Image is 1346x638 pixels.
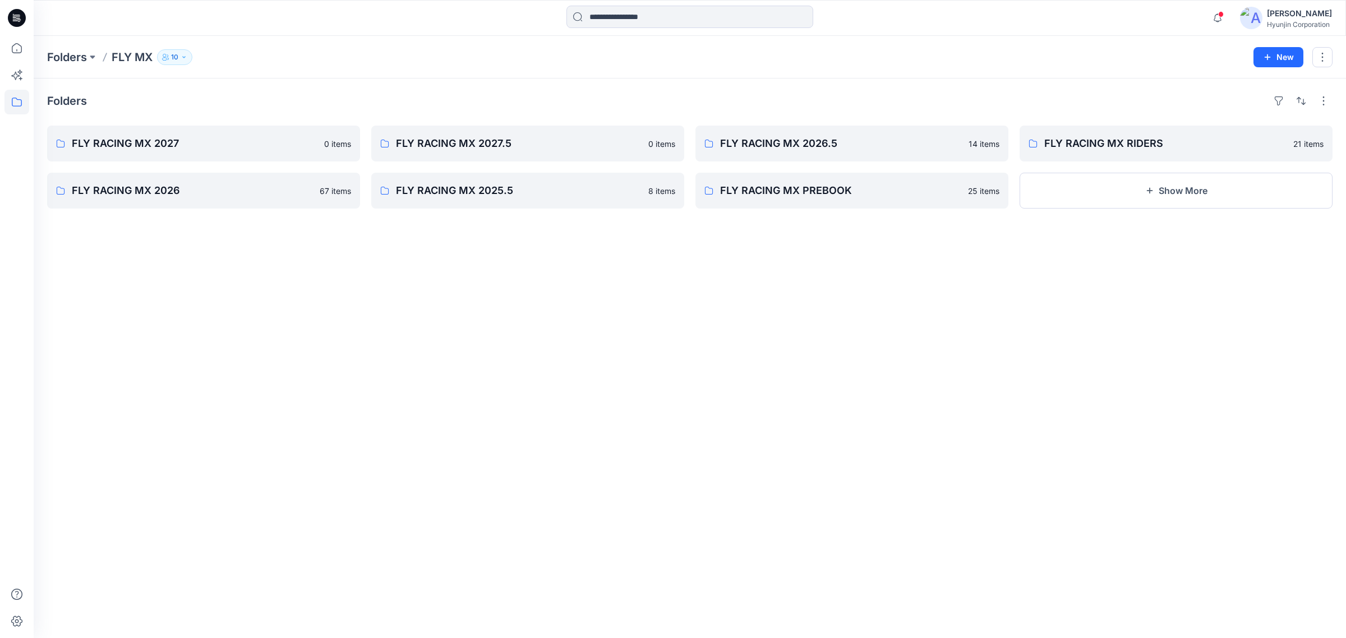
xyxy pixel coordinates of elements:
p: FLY RACING MX RIDERS [1044,136,1287,151]
div: [PERSON_NAME] [1267,7,1332,20]
p: FLY RACING MX 2025.5 [396,183,642,198]
p: FLY RACING MX 2027.5 [396,136,642,151]
a: Folders [47,49,87,65]
p: 0 items [648,138,675,150]
a: FLY RACING MX 202667 items [47,173,360,209]
p: 14 items [969,138,999,150]
button: New [1253,47,1303,67]
a: FLY RACING MX 20270 items [47,126,360,161]
p: FLY MX [112,49,153,65]
p: 10 [171,51,178,63]
p: 0 items [324,138,351,150]
button: Show More [1020,173,1333,209]
button: 10 [157,49,192,65]
p: 25 items [968,185,999,197]
h4: Folders [47,94,87,108]
div: Hyunjin Corporation [1267,20,1332,29]
p: FLY RACING MX 2026.5 [720,136,962,151]
p: 21 items [1293,138,1324,150]
p: 67 items [320,185,351,197]
a: FLY RACING MX 2025.58 items [371,173,684,209]
p: FLY RACING MX 2027 [72,136,317,151]
a: FLY RACING MX PREBOOK25 items [695,173,1008,209]
a: FLY RACING MX 2027.50 items [371,126,684,161]
p: 8 items [648,185,675,197]
a: FLY RACING MX 2026.514 items [695,126,1008,161]
img: avatar [1240,7,1262,29]
a: FLY RACING MX RIDERS21 items [1020,126,1333,161]
p: FLY RACING MX 2026 [72,183,313,198]
p: FLY RACING MX PREBOOK [720,183,961,198]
